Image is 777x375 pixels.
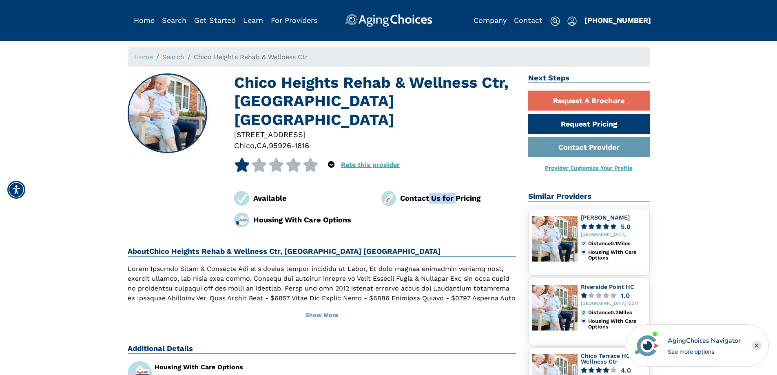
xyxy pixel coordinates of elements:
[581,367,646,373] a: 4.0
[633,332,661,359] img: avatar
[194,53,308,61] span: Chico Heights Rehab & Wellness Ctr
[581,214,630,221] a: [PERSON_NAME]
[162,53,184,61] a: Search
[234,73,516,129] h1: Chico Heights Rehab & Wellness Ctr, [GEOGRAPHIC_DATA] [GEOGRAPHIC_DATA]
[581,241,587,246] img: distance.svg
[550,16,560,26] img: search-icon.svg
[668,336,741,346] div: AgingChoices Navigator
[128,306,516,324] button: Show More
[253,214,369,225] div: Housing With Care Options
[271,16,317,24] a: For Providers
[134,53,153,61] a: Home
[545,164,633,171] a: Provider Customize Your Profile
[621,224,631,230] div: 5.0
[621,367,631,373] div: 4.0
[581,232,646,237] div: [GEOGRAPHIC_DATA]
[128,344,516,354] h2: Additional Details
[528,73,650,83] h2: Next Steps
[588,318,646,330] div: Housing With Care Options
[474,16,507,24] a: Company
[328,158,334,172] div: Popover trigger
[341,161,400,169] a: Rate this provider
[194,16,236,24] a: Get Started
[155,364,316,371] div: Housing With Care Options
[581,284,634,290] a: Riverside Point HC
[528,192,650,202] h2: Similar Providers
[581,318,587,324] img: primary.svg
[528,91,650,111] a: Request A Brochure
[162,14,186,27] div: Popover trigger
[528,114,650,134] a: Request Pricing
[7,181,25,199] div: Accessibility Menu
[581,224,646,230] a: 5.0
[253,193,369,204] div: Available
[567,14,577,27] div: Popover trigger
[514,16,542,24] a: Contact
[581,293,646,299] a: 1.0
[581,301,646,306] div: [GEOGRAPHIC_DATA]-2211
[128,47,650,67] nav: breadcrumb
[255,141,257,150] span: ,
[162,16,186,24] a: Search
[128,247,516,257] h2: About Chico Heights Rehab & Wellness Ctr, [GEOGRAPHIC_DATA] [GEOGRAPHIC_DATA]
[581,249,587,255] img: primary.svg
[588,249,646,261] div: Housing With Care Options
[668,347,741,356] div: See more options
[581,310,587,315] img: distance.svg
[234,129,516,140] div: [STREET_ADDRESS]
[588,310,646,315] div: Distance 0.2 Miles
[588,241,646,246] div: Distance 0.1 Miles
[567,16,577,26] img: user-icon.svg
[400,193,516,204] div: Contact Us for Pricing
[257,141,267,150] span: CA
[345,14,432,27] img: AgingChoices
[752,341,762,351] div: Close
[269,140,309,151] div: 95926-1816
[267,141,269,150] span: ,
[134,16,155,24] a: Home
[234,141,255,150] span: Chico
[584,16,651,24] a: [PHONE_NUMBER]
[528,137,650,157] a: Contact Provider
[128,74,206,153] img: Chico Heights Rehab & Wellness Ctr, Chico CA
[621,293,630,299] div: 1.0
[243,16,263,24] a: Learn
[581,353,635,365] a: Chico Terrace HC & Wellness Ctr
